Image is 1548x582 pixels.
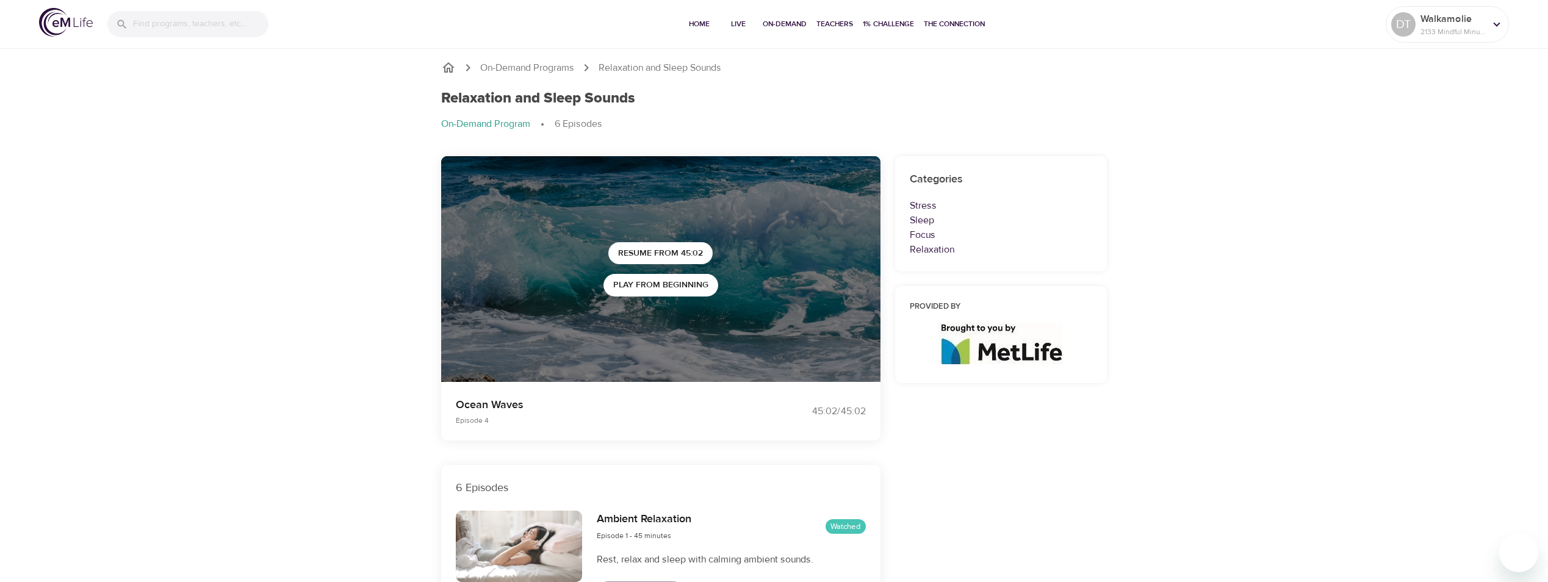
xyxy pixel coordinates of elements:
[1420,12,1485,26] p: Walkamolie
[938,323,1063,364] img: logo_960%20v2.jpg
[774,404,866,419] div: 45:02 / 45:02
[441,60,1107,75] nav: breadcrumb
[555,117,602,131] p: 6 Episodes
[456,415,760,426] p: Episode 4
[910,242,1093,257] p: Relaxation
[910,198,1093,213] p: Stress
[1420,26,1485,37] p: 2133 Mindful Minutes
[826,521,866,533] span: Watched
[603,274,718,296] button: Play from beginning
[618,246,703,261] span: Resume from 45:02
[924,18,985,31] span: The Connection
[1499,533,1538,572] iframe: Button to launch messaging window
[724,18,753,31] span: Live
[1391,12,1416,37] div: DT
[613,278,708,293] span: Play from beginning
[441,117,1107,132] nav: breadcrumb
[456,480,866,496] p: 6 Episodes
[597,531,671,541] span: Episode 1 - 45 minutes
[456,397,760,413] p: Ocean Waves
[39,8,93,37] img: logo
[816,18,853,31] span: Teachers
[599,61,721,75] p: Relaxation and Sleep Sounds
[480,61,574,75] a: On-Demand Programs
[133,11,268,37] input: Find programs, teachers, etc...
[685,18,714,31] span: Home
[441,90,635,107] h1: Relaxation and Sleep Sounds
[863,18,914,31] span: 1% Challenge
[441,117,530,131] p: On-Demand Program
[910,301,1093,314] h6: Provided by
[608,242,713,265] button: Resume from 45:02
[597,511,691,528] h6: Ambient Relaxation
[910,213,1093,228] p: Sleep
[597,552,865,567] p: Rest, relax and sleep with calming ambient sounds.
[763,18,807,31] span: On-Demand
[910,171,1093,189] h6: Categories
[910,228,1093,242] p: Focus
